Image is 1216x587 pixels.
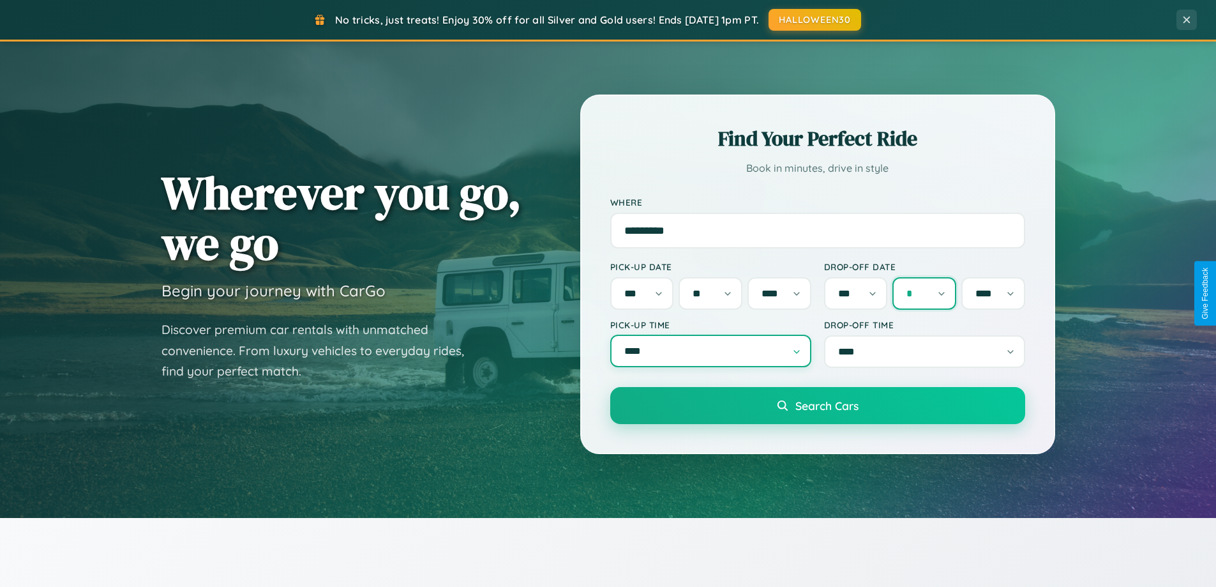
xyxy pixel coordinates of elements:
button: HALLOWEEN30 [769,9,861,31]
h3: Begin your journey with CarGo [161,281,386,300]
span: Search Cars [795,399,859,413]
div: Give Feedback [1201,268,1210,319]
label: Pick-up Date [610,261,811,272]
label: Drop-off Time [824,319,1025,330]
label: Pick-up Time [610,319,811,330]
p: Book in minutes, drive in style [610,159,1025,178]
h2: Find Your Perfect Ride [610,125,1025,153]
label: Where [610,197,1025,208]
span: No tricks, just treats! Enjoy 30% off for all Silver and Gold users! Ends [DATE] 1pm PT. [335,13,759,26]
label: Drop-off Date [824,261,1025,272]
h1: Wherever you go, we go [161,167,522,268]
p: Discover premium car rentals with unmatched convenience. From luxury vehicles to everyday rides, ... [161,319,481,382]
button: Search Cars [610,387,1025,424]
